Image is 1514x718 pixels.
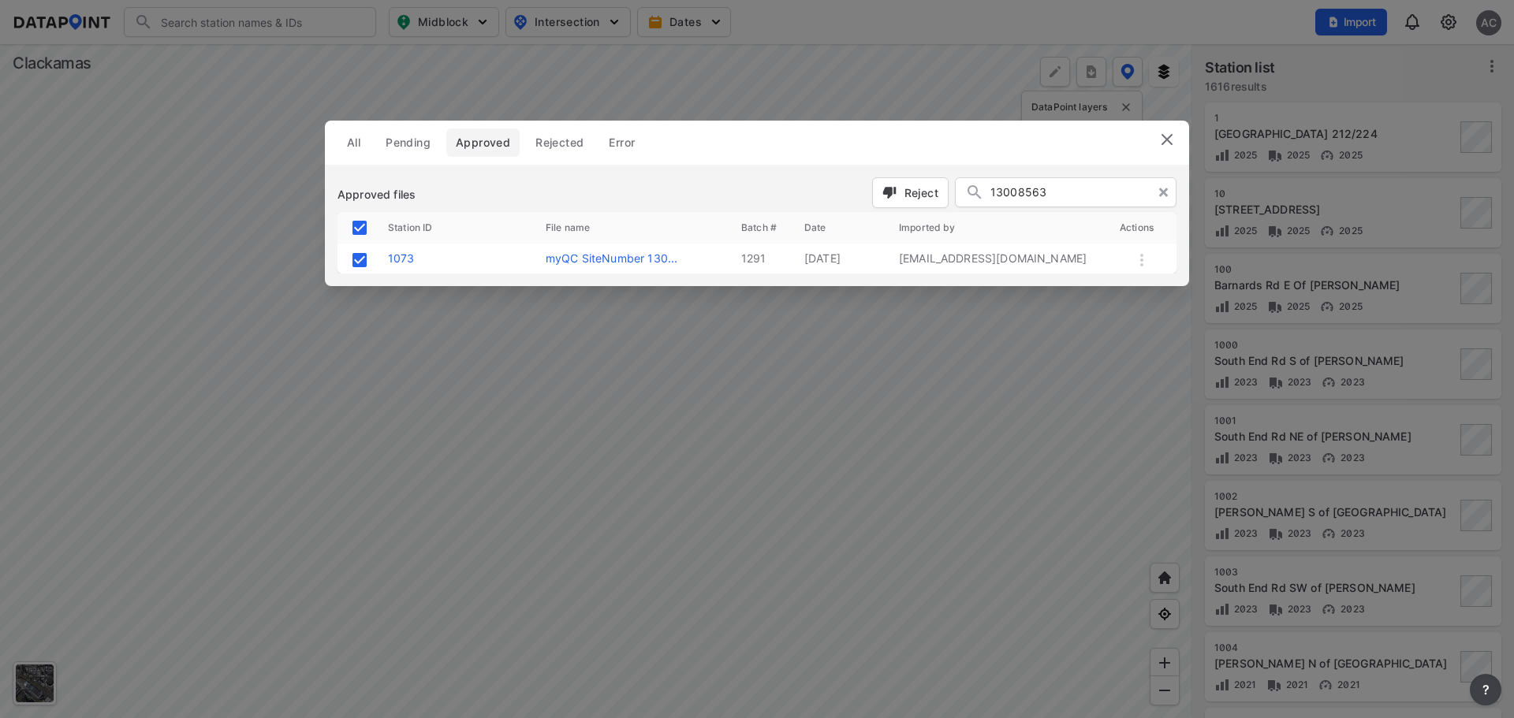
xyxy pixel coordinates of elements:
th: Station ID [375,212,533,244]
div: full width tabs example [337,128,651,157]
span: Rejected [535,135,584,151]
th: Batch # [729,212,792,244]
th: File name [533,212,729,244]
span: All [347,135,360,151]
button: more [1470,674,1501,705]
span: Reject [882,184,938,201]
span: Pending [386,135,431,151]
button: Reject [872,177,949,208]
td: [EMAIL_ADDRESS][DOMAIN_NAME] [886,244,1107,273]
td: 1291 [729,244,792,273]
input: Search [990,181,1167,205]
label: 1073 [388,251,415,265]
th: Actions [1107,212,1177,244]
td: [DATE] [792,244,886,273]
th: Imported by [886,212,1107,244]
span: Approved [456,135,510,151]
label: myQC SiteNumber 13008563 [546,251,677,265]
a: myQC SiteNumber 130... [546,251,677,265]
span: Error [609,135,635,151]
img: close.efbf2170.svg [1158,130,1177,149]
th: Date [792,212,886,244]
h3: Approved files [337,187,416,203]
span: ? [1479,680,1492,699]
